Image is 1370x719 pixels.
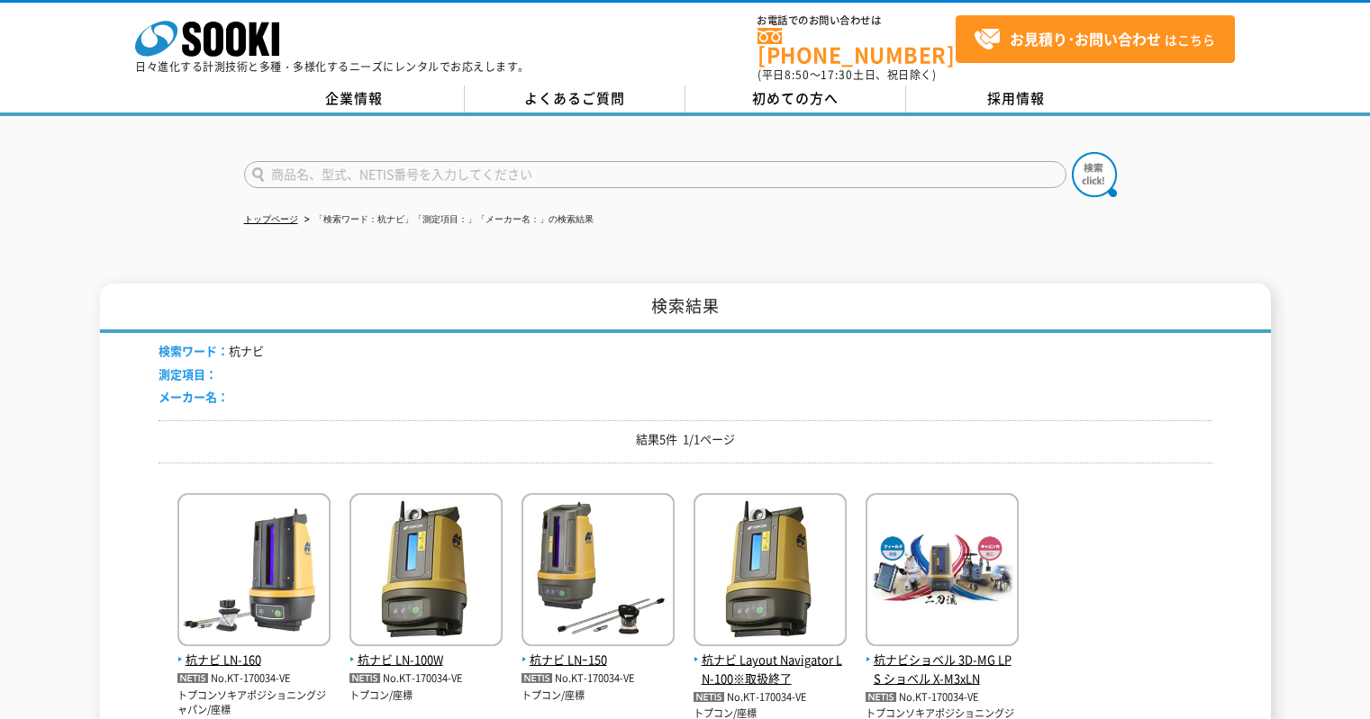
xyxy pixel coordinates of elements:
[821,67,853,83] span: 17:30
[100,283,1271,333] h1: 検索結果
[752,88,839,108] span: 初めての方へ
[159,430,1212,449] p: 結果5件 1/1ページ
[177,651,331,670] span: 杭ナビ LN-160
[177,632,331,670] a: 杭ナビ LN-160
[159,388,229,405] span: メーカー名：
[694,632,847,688] a: 杭ナビ Layout Navigator LN-100※取扱終了
[974,26,1215,53] span: はこちら
[758,28,956,65] a: [PHONE_NUMBER]
[301,211,594,229] li: 「検索ワード：杭ナビ」「測定項目：」「メーカー名：」の検索結果
[1072,152,1117,197] img: btn_search.png
[177,493,331,651] img: LN-160
[349,493,503,651] img: LN-100W
[1010,28,1161,49] strong: お見積り･お問い合わせ
[866,632,1019,688] a: 杭ナビショベル 3D-MG LPS ショベル X-M3xLN
[758,15,956,26] span: お電話でのお問い合わせは
[522,688,675,704] p: トプコン/座標
[758,67,936,83] span: (平日 ～ 土日、祝日除く)
[785,67,810,83] span: 8:50
[349,670,503,688] p: No.KT-170034-VE
[694,493,847,651] img: Layout Navigator LN-100※取扱終了
[159,365,217,382] span: 測定項目：
[159,342,229,359] span: 検索ワード：
[522,493,675,651] img: LNｰ150
[244,161,1066,188] input: 商品名、型式、NETIS番号を入力してください
[694,651,847,688] span: 杭ナビ Layout Navigator LN-100※取扱終了
[244,85,465,112] a: 企業情報
[866,493,1019,651] img: X-M3xLN
[522,670,675,688] p: No.KT-170034-VE
[685,85,906,112] a: 初めての方へ
[244,214,298,224] a: トップページ
[349,651,503,670] span: 杭ナビ LN-100W
[906,85,1127,112] a: 採用情報
[177,688,331,718] p: トプコンソキアポジショニングジャパン/座標
[694,688,847,707] p: No.KT-170034-VE
[522,632,675,670] a: 杭ナビ LNｰ150
[866,651,1019,688] span: 杭ナビショベル 3D-MG LPS ショベル X-M3xLN
[349,632,503,670] a: 杭ナビ LN-100W
[135,61,530,72] p: 日々進化する計測技術と多種・多様化するニーズにレンタルでお応えします。
[522,651,675,670] span: 杭ナビ LNｰ150
[349,688,503,704] p: トプコン/座標
[177,670,331,688] p: No.KT-170034-VE
[956,15,1235,63] a: お見積り･お問い合わせはこちら
[159,342,264,361] li: 杭ナビ
[866,688,1019,707] p: No.KT-170034-VE
[465,85,685,112] a: よくあるご質問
